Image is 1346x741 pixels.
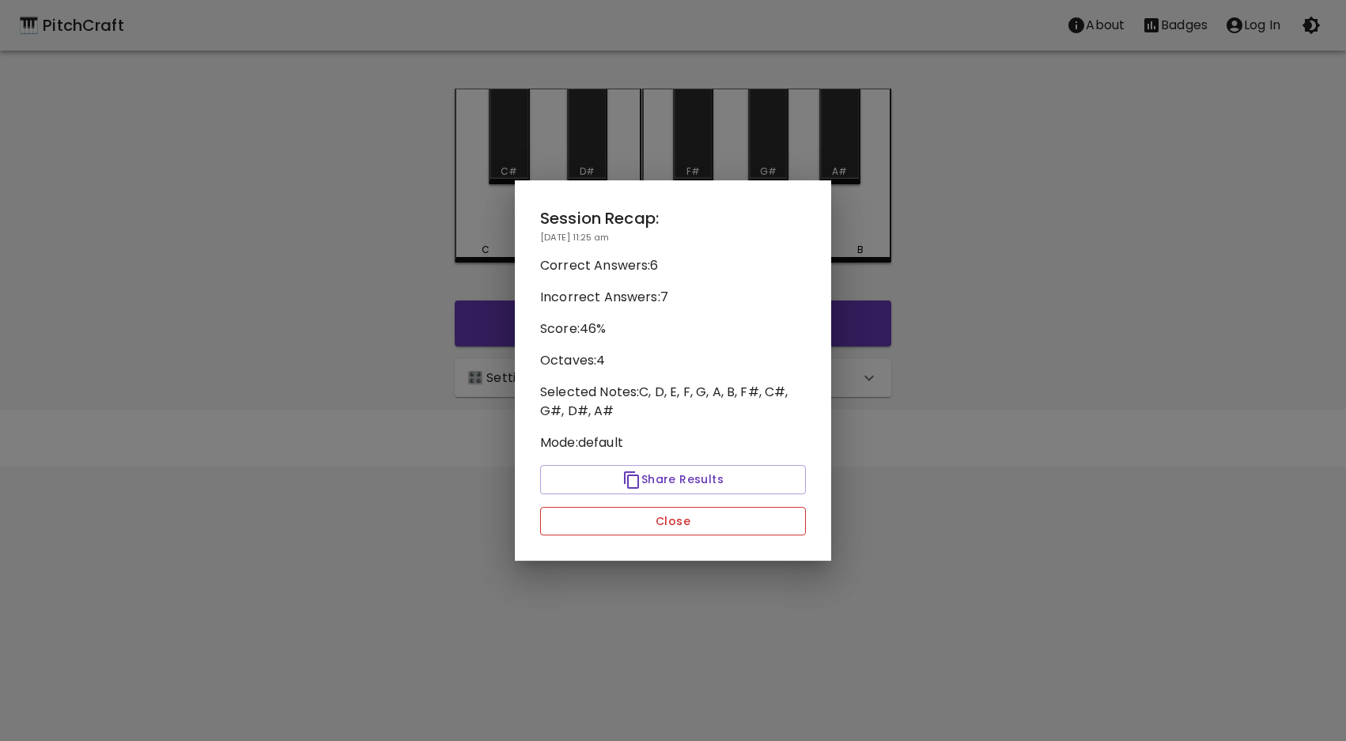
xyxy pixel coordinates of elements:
[540,351,806,370] p: Octaves: 4
[540,319,806,338] p: Score: 46 %
[540,206,806,231] h2: Session Recap:
[540,507,806,536] button: Close
[540,256,806,275] p: Correct Answers: 6
[540,383,806,421] p: Selected Notes: C, D, E, F, G, A, B, F#, C#, G#, D#, A#
[540,433,806,452] p: Mode: default
[540,465,806,494] button: Share Results
[540,288,806,307] p: Incorrect Answers: 7
[540,231,806,244] p: [DATE] 11:25 am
